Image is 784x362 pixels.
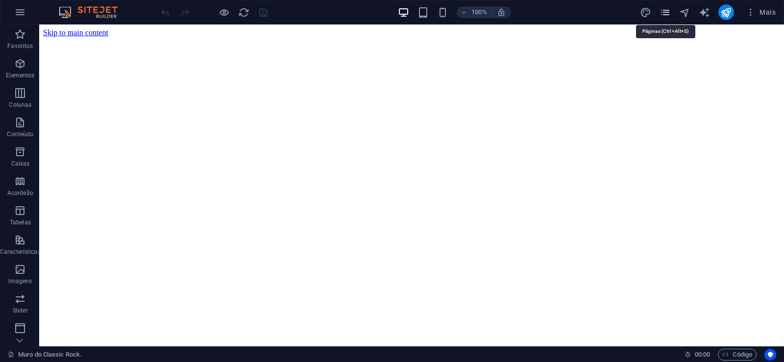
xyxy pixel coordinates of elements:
button: Clique aqui para sair do modo de visualização e continuar editando [218,6,230,18]
span: 00 00 [695,349,710,361]
span: Código [722,349,752,361]
p: Acordeão [7,189,33,197]
button: text_generator [699,6,710,18]
a: Skip to main content [4,4,69,12]
button: design [640,6,652,18]
p: Elementos [6,72,34,79]
i: Design (Ctrl+Alt+Y) [640,7,651,18]
i: Ao redimensionar, ajusta automaticamente o nível de zoom para caber no dispositivo escolhido. [497,8,506,17]
p: Conteúdo [7,130,33,138]
button: 100% [457,6,491,18]
p: Tabelas [10,218,31,226]
button: publish [718,4,734,20]
h6: 100% [471,6,487,18]
i: Publicar [720,7,732,18]
span: : [702,351,703,358]
p: Slider [13,307,28,314]
i: Navegador [679,7,690,18]
button: navigator [679,6,691,18]
img: Editor Logo [56,6,130,18]
p: Imagens [8,277,32,285]
button: pages [660,6,671,18]
i: AI Writer [699,7,710,18]
p: Favoritos [7,42,33,50]
button: reload [238,6,249,18]
p: Colunas [9,101,31,109]
button: Usercentrics [764,349,776,361]
span: Mais [746,7,776,17]
p: Caixas [11,160,30,168]
button: Mais [742,4,780,20]
a: Clique para cancelar a seleção. Clique duas vezes para abrir as Páginas [8,349,82,361]
h6: Tempo de sessão [685,349,710,361]
button: Código [718,349,757,361]
i: Recarregar página [238,7,249,18]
